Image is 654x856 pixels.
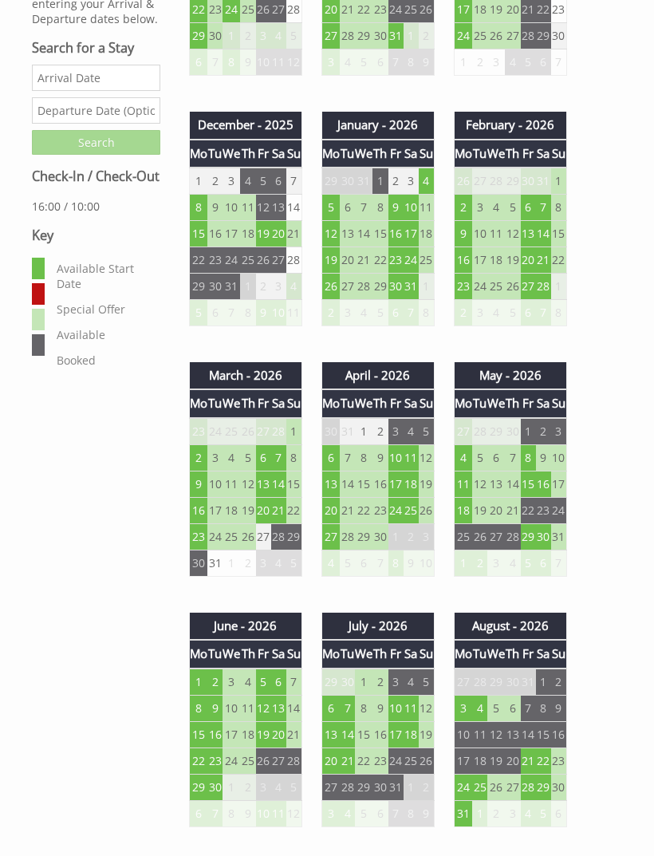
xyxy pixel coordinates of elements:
[419,220,435,247] td: 18
[240,444,255,471] td: 5
[505,168,520,195] td: 29
[372,389,388,417] th: Th
[240,220,255,247] td: 18
[551,247,567,273] td: 22
[340,471,355,497] td: 14
[207,220,223,247] td: 16
[340,49,355,76] td: 4
[321,273,340,299] td: 26
[340,418,355,445] td: 31
[223,273,240,299] td: 31
[340,299,355,325] td: 3
[190,273,208,299] td: 29
[487,299,505,325] td: 4
[321,194,340,220] td: 5
[190,444,208,471] td: 2
[256,168,271,195] td: 5
[404,247,419,273] td: 24
[32,65,160,91] input: Arrival Date
[551,194,567,220] td: 8
[207,273,223,299] td: 30
[551,140,567,168] th: Su
[536,23,551,49] td: 29
[551,220,567,247] td: 15
[321,112,434,139] th: January - 2026
[355,418,372,445] td: 1
[505,299,520,325] td: 5
[388,418,404,445] td: 3
[404,49,419,76] td: 8
[404,418,419,445] td: 4
[53,298,156,320] dd: Special Offer
[355,299,372,325] td: 4
[505,140,520,168] th: Th
[321,444,340,471] td: 6
[240,418,255,445] td: 26
[388,444,404,471] td: 10
[551,168,567,195] td: 1
[223,49,240,76] td: 8
[388,49,404,76] td: 7
[487,140,505,168] th: We
[207,471,223,497] td: 10
[190,49,208,76] td: 6
[286,194,302,220] td: 14
[472,247,487,273] td: 17
[536,140,551,168] th: Sa
[286,273,302,299] td: 4
[487,418,505,445] td: 29
[271,23,286,49] td: 4
[388,168,404,195] td: 2
[388,140,404,168] th: Fr
[286,220,302,247] td: 21
[521,23,536,49] td: 28
[286,389,302,417] th: Su
[256,444,271,471] td: 6
[419,49,435,76] td: 9
[454,49,472,76] td: 1
[207,194,223,220] td: 9
[472,220,487,247] td: 10
[271,194,286,220] td: 13
[223,444,240,471] td: 4
[355,194,372,220] td: 7
[536,299,551,325] td: 7
[505,389,520,417] th: Th
[472,299,487,325] td: 3
[419,194,435,220] td: 11
[286,299,302,325] td: 11
[53,349,156,371] dd: Booked
[505,418,520,445] td: 30
[256,247,271,273] td: 26
[223,389,240,417] th: We
[355,247,372,273] td: 21
[32,168,160,185] h3: Check-In / Check-Out
[286,140,302,168] th: Su
[454,247,472,273] td: 16
[223,23,240,49] td: 1
[207,140,223,168] th: Tu
[454,273,472,299] td: 23
[190,168,208,195] td: 1
[271,140,286,168] th: Sa
[505,220,520,247] td: 12
[454,362,566,389] th: May - 2026
[340,444,355,471] td: 7
[388,194,404,220] td: 9
[487,23,505,49] td: 26
[372,220,388,247] td: 15
[419,444,435,471] td: 12
[256,23,271,49] td: 3
[271,247,286,273] td: 27
[472,444,487,471] td: 5
[404,140,419,168] th: Sa
[372,49,388,76] td: 6
[419,299,435,325] td: 8
[321,299,340,325] td: 2
[372,418,388,445] td: 2
[207,49,223,76] td: 7
[454,194,472,220] td: 2
[521,168,536,195] td: 30
[521,247,536,273] td: 20
[372,23,388,49] td: 30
